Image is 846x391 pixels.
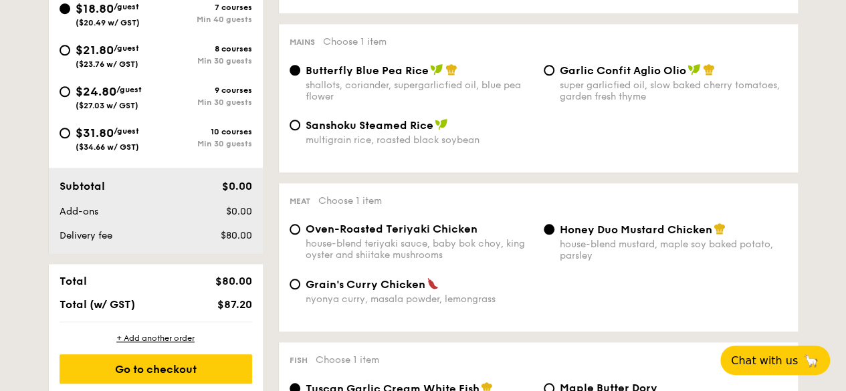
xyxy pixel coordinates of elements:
[560,64,686,77] span: Garlic Confit Aglio Olio
[731,354,798,367] span: Chat with us
[60,354,252,384] div: Go to checkout
[318,195,382,207] span: Choose 1 item
[316,354,379,366] span: Choose 1 item
[430,63,443,76] img: icon-vegan.f8ff3823.svg
[306,278,425,291] span: Grain's Curry Chicken
[114,43,139,53] span: /guest
[544,224,554,235] input: Honey Duo Mustard Chickenhouse-blend mustard, maple soy baked potato, parsley
[290,356,308,365] span: Fish
[156,3,252,12] div: 7 courses
[60,86,70,97] input: $24.80/guest($27.03 w/ GST)9 coursesMin 30 guests
[306,64,429,77] span: Butterfly Blue Pea Rice
[720,346,830,375] button: Chat with us🦙
[156,15,252,24] div: Min 40 guests
[306,223,478,235] span: Oven-Roasted Teriyaki Chicken
[427,277,439,289] img: icon-spicy.37a8142b.svg
[156,44,252,53] div: 8 courses
[76,18,140,27] span: ($20.49 w/ GST)
[306,238,533,261] div: house-blend teriyaki sauce, baby bok choy, king oyster and shiitake mushrooms
[306,80,533,102] div: shallots, coriander, supergarlicfied oil, blue pea flower
[116,85,142,94] span: /guest
[114,2,139,11] span: /guest
[215,275,251,287] span: $80.00
[60,275,87,287] span: Total
[60,230,112,241] span: Delivery fee
[290,279,300,289] input: Grain's Curry Chickennyonya curry, masala powder, lemongrass
[60,333,252,344] div: + Add another order
[560,80,787,102] div: super garlicfied oil, slow baked cherry tomatoes, garden fresh thyme
[76,126,114,140] span: $31.80
[688,63,701,76] img: icon-vegan.f8ff3823.svg
[156,127,252,136] div: 10 courses
[445,63,457,76] img: icon-chef-hat.a58ddaea.svg
[803,353,819,368] span: 🦙
[544,65,554,76] input: Garlic Confit Aglio Oliosuper garlicfied oil, slow baked cherry tomatoes, garden fresh thyme
[714,223,726,235] img: icon-chef-hat.a58ddaea.svg
[306,134,533,146] div: multigrain rice, roasted black soybean
[156,98,252,107] div: Min 30 guests
[290,37,315,47] span: Mains
[156,56,252,66] div: Min 30 guests
[76,101,138,110] span: ($27.03 w/ GST)
[225,206,251,217] span: $0.00
[76,142,139,152] span: ($34.66 w/ GST)
[60,45,70,55] input: $21.80/guest($23.76 w/ GST)8 coursesMin 30 guests
[60,128,70,138] input: $31.80/guest($34.66 w/ GST)10 coursesMin 30 guests
[60,3,70,14] input: $18.80/guest($20.49 w/ GST)7 coursesMin 40 guests
[156,86,252,95] div: 9 courses
[560,239,787,261] div: house-blend mustard, maple soy baked potato, parsley
[60,180,105,192] span: Subtotal
[76,43,114,57] span: $21.80
[306,293,533,305] div: nyonya curry, masala powder, lemongrass
[290,224,300,235] input: Oven-Roasted Teriyaki Chickenhouse-blend teriyaki sauce, baby bok choy, king oyster and shiitake ...
[290,120,300,130] input: Sanshoku Steamed Ricemultigrain rice, roasted black soybean
[114,126,139,136] span: /guest
[703,63,715,76] img: icon-chef-hat.a58ddaea.svg
[560,223,712,236] span: Honey Duo Mustard Chicken
[221,180,251,192] span: $0.00
[156,139,252,148] div: Min 30 guests
[60,298,135,311] span: Total (w/ GST)
[290,197,310,206] span: Meat
[76,59,138,69] span: ($23.76 w/ GST)
[435,118,448,130] img: icon-vegan.f8ff3823.svg
[76,84,116,99] span: $24.80
[217,298,251,311] span: $87.20
[76,1,114,16] span: $18.80
[306,119,433,132] span: Sanshoku Steamed Rice
[323,36,387,47] span: Choose 1 item
[220,230,251,241] span: $80.00
[290,65,300,76] input: Butterfly Blue Pea Riceshallots, coriander, supergarlicfied oil, blue pea flower
[60,206,98,217] span: Add-ons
